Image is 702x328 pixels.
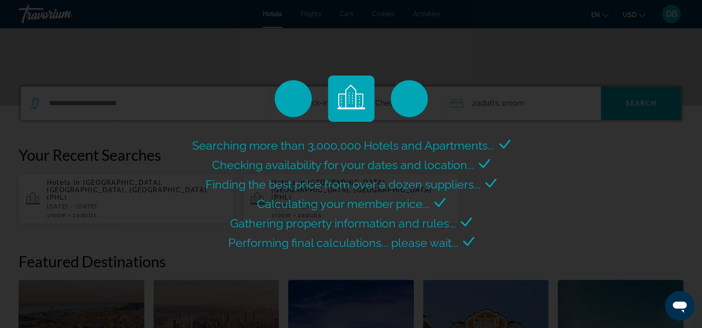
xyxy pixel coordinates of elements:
[212,158,474,172] span: Checking availability for your dates and location...
[257,197,430,211] span: Calculating your member price...
[192,139,495,152] span: Searching more than 3,000,000 Hotels and Apartments...
[665,291,695,321] iframe: Button to launch messaging window
[206,177,481,191] span: Finding the best price from over a dozen suppliers...
[230,216,456,230] span: Gathering property information and rules...
[228,236,458,250] span: Performing final calculations... please wait...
